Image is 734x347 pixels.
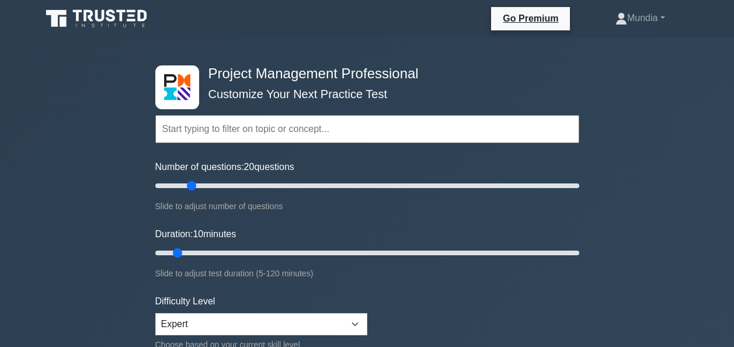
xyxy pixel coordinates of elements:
[155,115,579,143] input: Start typing to filter on topic or concept...
[155,266,579,280] div: Slide to adjust test duration (5-120 minutes)
[244,162,255,172] span: 20
[193,229,203,239] span: 10
[587,6,693,30] a: Mundia
[155,160,294,174] label: Number of questions: questions
[155,199,579,213] div: Slide to adjust number of questions
[204,65,522,82] h4: Project Management Professional
[496,11,565,26] a: Go Premium
[155,294,215,308] label: Difficulty Level
[155,227,236,241] label: Duration: minutes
